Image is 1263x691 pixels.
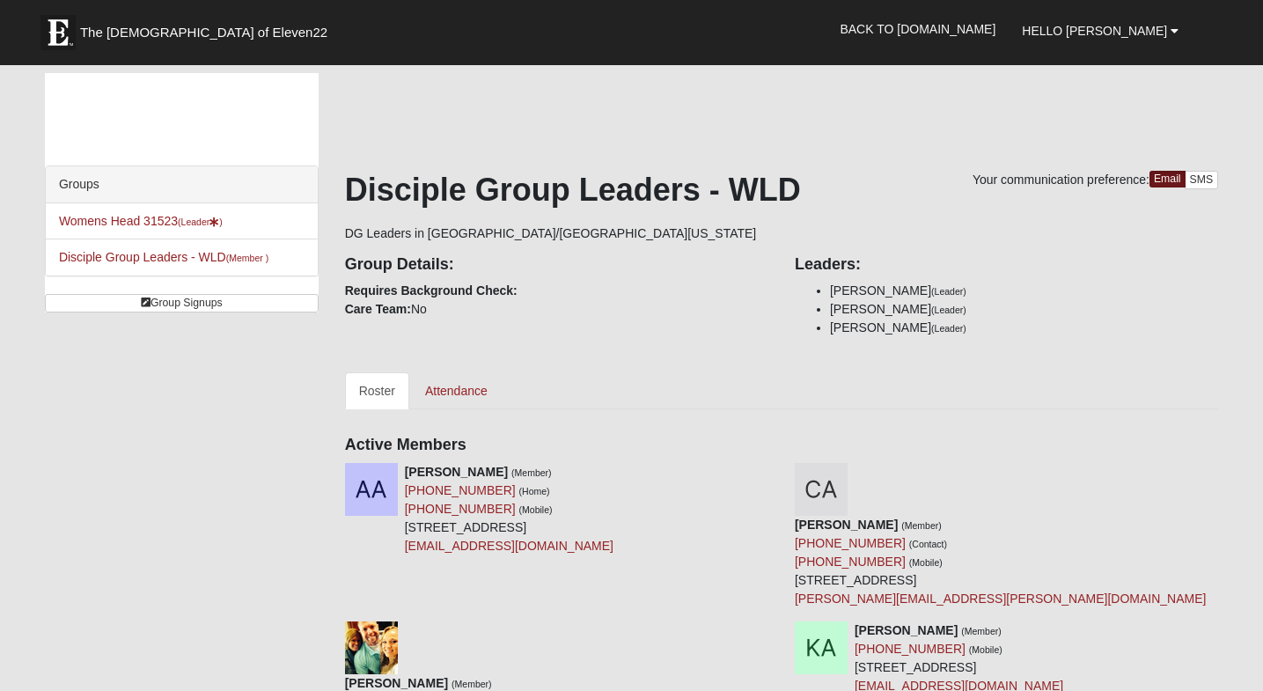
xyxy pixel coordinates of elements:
div: Groups [46,166,318,203]
small: (Leader) [931,286,966,297]
h4: Leaders: [795,255,1218,275]
small: (Member) [961,626,1002,636]
small: (Member) [511,467,552,478]
a: Hello [PERSON_NAME] [1009,9,1192,53]
a: Roster [345,372,409,409]
a: [PHONE_NUMBER] [795,555,906,569]
small: (Mobile) [909,557,943,568]
div: [STREET_ADDRESS] [795,516,1207,608]
a: Group Signups [45,294,319,312]
li: [PERSON_NAME] [830,282,1218,300]
small: (Member ) [226,253,268,263]
span: Hello [PERSON_NAME] [1022,24,1167,38]
h1: Disciple Group Leaders - WLD [345,171,1218,209]
li: [PERSON_NAME] [830,300,1218,319]
strong: [PERSON_NAME] [405,465,508,479]
li: [PERSON_NAME] [830,319,1218,337]
small: (Mobile) [969,644,1002,655]
small: (Leader) [931,323,966,334]
a: [PERSON_NAME][EMAIL_ADDRESS][PERSON_NAME][DOMAIN_NAME] [795,592,1207,606]
small: (Contact) [909,539,947,549]
a: [PHONE_NUMBER] [405,483,516,497]
a: Attendance [411,372,502,409]
strong: [PERSON_NAME] [855,623,958,637]
a: Womens Head 31523(Leader) [59,214,223,228]
strong: [PERSON_NAME] [795,518,898,532]
small: (Leader) [931,305,966,315]
small: (Leader ) [178,217,223,227]
small: (Home) [519,486,550,496]
a: The [DEMOGRAPHIC_DATA] of Eleven22 [32,6,384,50]
span: The [DEMOGRAPHIC_DATA] of Eleven22 [80,24,327,41]
img: Eleven22 logo [40,15,76,50]
a: [PHONE_NUMBER] [855,642,966,656]
span: Your communication preference: [973,173,1149,187]
a: [PHONE_NUMBER] [405,502,516,516]
small: (Member) [901,520,942,531]
a: SMS [1185,171,1219,189]
strong: Requires Background Check: [345,283,518,298]
a: [PHONE_NUMBER] [795,536,906,550]
div: [STREET_ADDRESS] [405,463,613,555]
a: Disciple Group Leaders - WLD(Member ) [59,250,268,264]
a: [EMAIL_ADDRESS][DOMAIN_NAME] [405,539,613,553]
div: No [332,243,782,319]
a: Back to [DOMAIN_NAME] [826,7,1009,51]
strong: Care Team: [345,302,411,316]
h4: Group Details: [345,255,768,275]
a: Email [1149,171,1186,187]
h4: Active Members [345,436,1218,455]
small: (Mobile) [519,504,553,515]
